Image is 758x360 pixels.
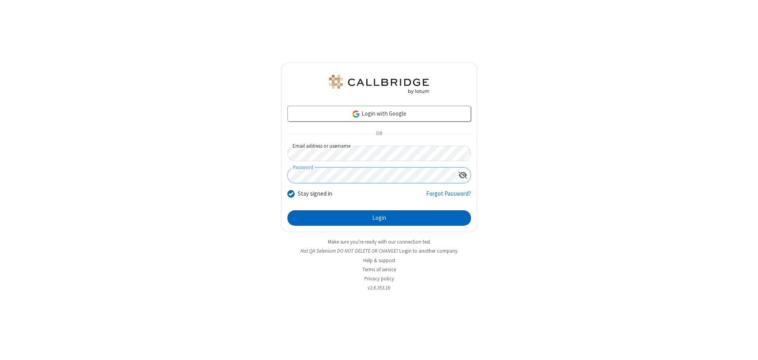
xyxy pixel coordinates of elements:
label: Stay signed in [298,189,332,198]
a: Login with Google [287,106,471,122]
button: Login to another company [399,247,457,255]
button: Login [287,210,471,226]
img: google-icon.png [352,110,360,118]
div: Show password [455,168,471,182]
span: OR [373,128,385,139]
input: Password [288,168,455,183]
img: QA Selenium DO NOT DELETE OR CHANGE [327,75,431,94]
li: Not QA Selenium DO NOT DELETE OR CHANGE? [281,247,477,255]
input: Email address or username [287,146,471,161]
a: Forgot Password? [426,189,471,204]
li: v2.6.353.1b [281,284,477,291]
a: Terms of service [362,266,396,273]
a: Help & support [363,257,395,264]
a: Make sure you're ready with our connection test [328,238,430,245]
a: Privacy policy [364,275,394,282]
